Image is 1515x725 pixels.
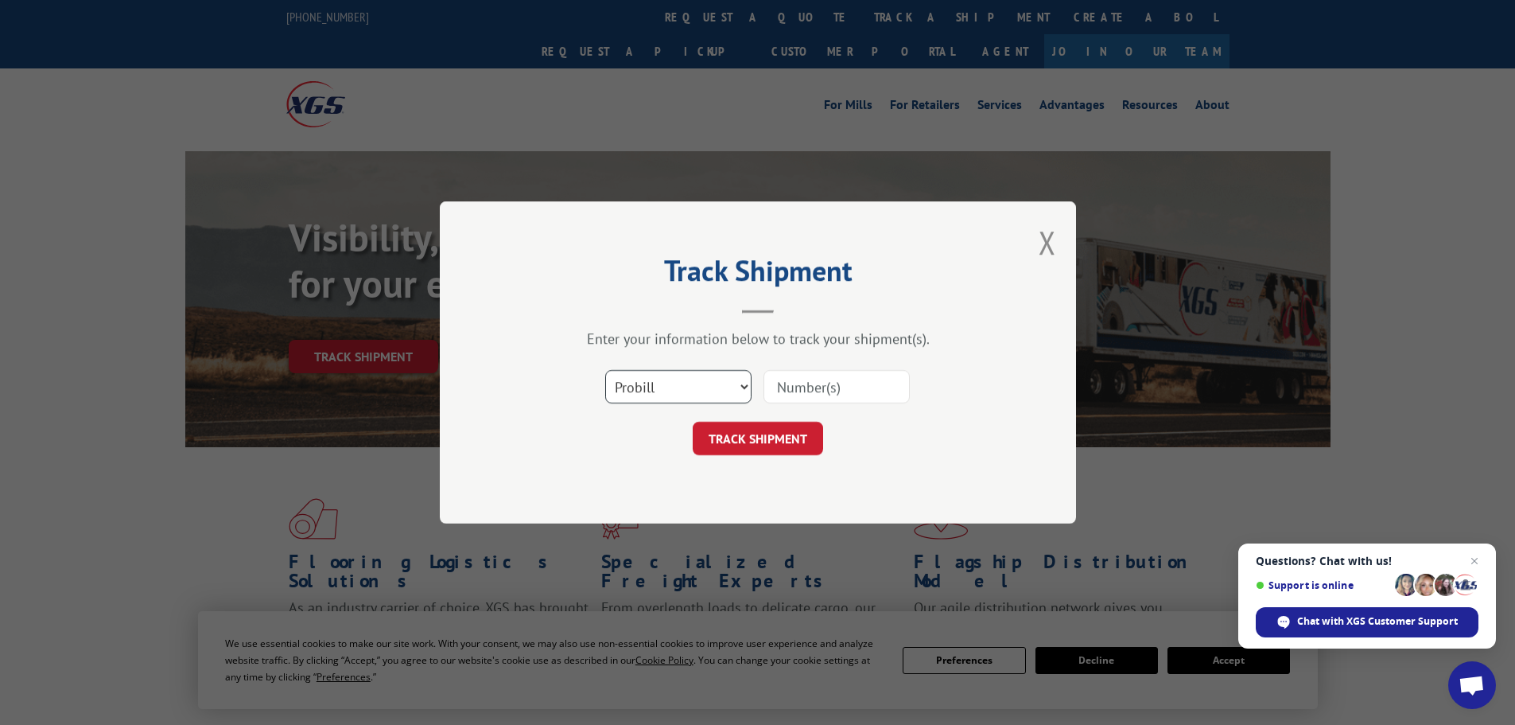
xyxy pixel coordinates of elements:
[1256,555,1478,567] span: Questions? Chat with us!
[1448,661,1496,709] div: Open chat
[1465,552,1484,571] span: Close chat
[763,370,910,403] input: Number(s)
[693,422,823,455] button: TRACK SHIPMENT
[519,259,996,290] h2: Track Shipment
[1256,607,1478,637] div: Chat with XGS Customer Support
[1039,221,1056,263] button: Close modal
[1256,579,1389,591] span: Support is online
[519,329,996,348] div: Enter your information below to track your shipment(s).
[1297,614,1458,629] span: Chat with XGS Customer Support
